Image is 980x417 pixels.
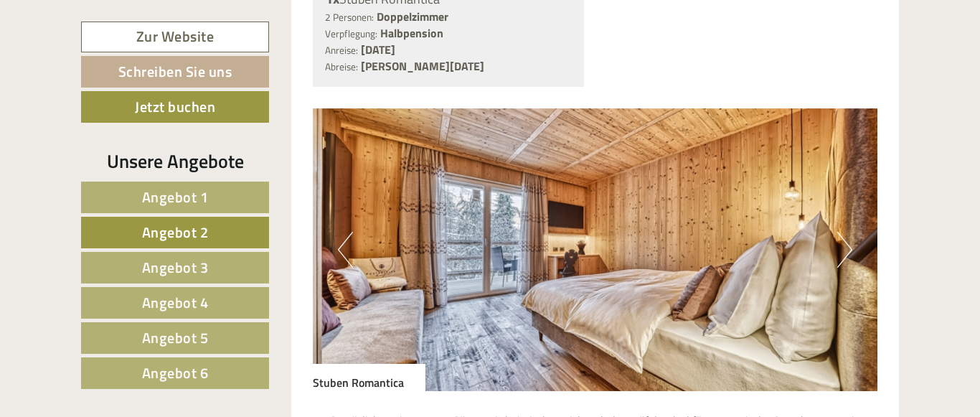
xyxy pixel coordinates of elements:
[377,8,448,25] b: Doppelzimmer
[338,232,353,268] button: Previous
[81,148,269,174] div: Unsere Angebote
[142,186,209,208] span: Angebot 1
[81,56,269,88] a: Schreiben Sie uns
[142,362,209,384] span: Angebot 6
[380,24,443,42] b: Halbpension
[325,10,374,24] small: 2 Personen:
[142,221,209,243] span: Angebot 2
[313,364,425,391] div: Stuben Romantica
[81,22,269,52] a: Zur Website
[361,57,484,75] b: [PERSON_NAME][DATE]
[361,41,395,58] b: [DATE]
[142,291,209,314] span: Angebot 4
[313,108,878,391] img: image
[325,27,377,41] small: Verpflegung:
[142,327,209,349] span: Angebot 5
[837,232,852,268] button: Next
[325,43,358,57] small: Anreise:
[325,60,358,74] small: Abreise:
[81,91,269,123] a: Jetzt buchen
[142,256,209,278] span: Angebot 3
